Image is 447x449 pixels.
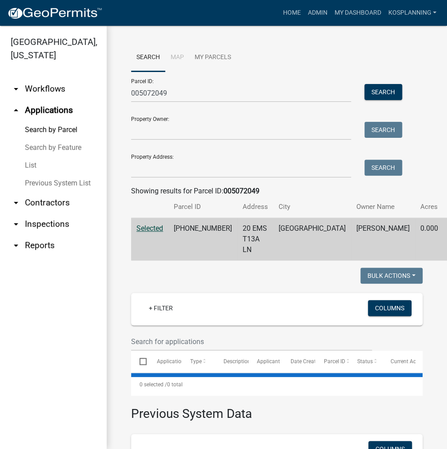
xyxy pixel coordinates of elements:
th: Parcel ID [168,196,237,217]
a: Selected [136,224,163,233]
th: Acres [415,196,443,217]
div: 0 total [131,373,423,396]
i: arrow_drop_up [11,105,21,116]
datatable-header-cell: Application Number [148,351,181,372]
th: City [273,196,351,217]
td: 0.000 [415,218,443,261]
button: Search [364,160,402,176]
h3: Previous System Data [131,396,423,423]
td: [PHONE_NUMBER] [168,218,237,261]
datatable-header-cell: Current Activity [382,351,415,372]
input: Search for applications [131,333,372,351]
span: Current Activity [391,358,427,365]
datatable-header-cell: Select [131,351,148,372]
td: [PERSON_NAME] [351,218,415,261]
datatable-header-cell: Applicant [248,351,282,372]
span: Type [190,358,202,365]
span: Description [223,358,251,365]
button: Bulk Actions [360,268,423,284]
button: Search [364,84,402,100]
datatable-header-cell: Status [349,351,382,372]
datatable-header-cell: Description [215,351,248,372]
i: arrow_drop_down [11,197,21,208]
button: Search [364,122,402,138]
td: 20 EMS T13A LN [237,218,273,261]
i: arrow_drop_down [11,240,21,251]
i: arrow_drop_down [11,219,21,229]
span: Parcel ID [324,358,345,365]
div: Showing results for Parcel ID: [131,186,423,196]
th: Owner Name [351,196,415,217]
strong: 005072049 [223,187,259,195]
span: Status [357,358,373,365]
a: Search [131,44,165,72]
span: Applicant [257,358,280,365]
span: Date Created [290,358,321,365]
datatable-header-cell: Type [182,351,215,372]
a: kosplanning [384,4,440,21]
datatable-header-cell: Parcel ID [315,351,348,372]
datatable-header-cell: Date Created [282,351,315,372]
th: Address [237,196,273,217]
span: Application Number [157,358,205,365]
a: Admin [304,4,331,21]
i: arrow_drop_down [11,84,21,94]
a: + Filter [142,300,180,316]
button: Columns [368,300,411,316]
a: My Parcels [189,44,236,72]
td: [GEOGRAPHIC_DATA] [273,218,351,261]
a: My Dashboard [331,4,384,21]
a: Home [279,4,304,21]
span: 0 selected / [140,381,167,388]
